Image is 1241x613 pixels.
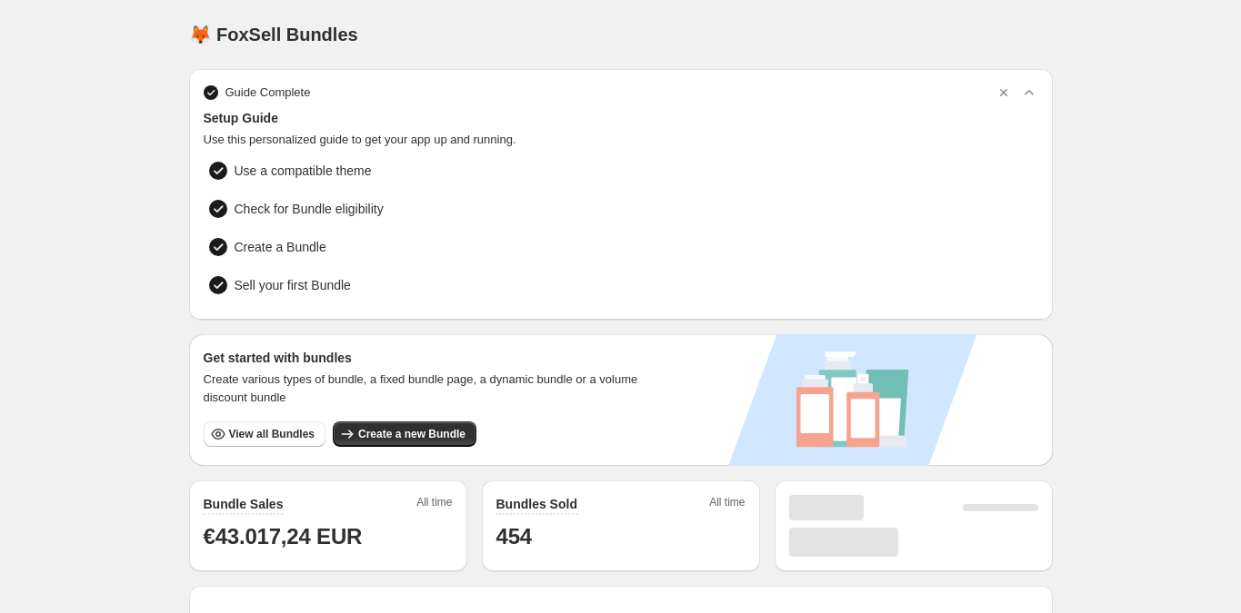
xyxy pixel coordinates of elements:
span: All time [416,495,452,515]
span: Create various types of bundle, a fixed bundle page, a dynamic bundle or a volume discount bundle [204,371,656,407]
h1: 🦊 FoxSell Bundles [189,24,358,45]
span: Create a Bundle [235,238,326,256]
span: Setup Guide [204,109,1038,127]
h1: €43.017,24 EUR [204,522,453,551]
button: View all Bundles [204,421,325,447]
span: View all Bundles [229,427,315,441]
button: Create a new Bundle [333,421,476,447]
h2: Bundle Sales [204,495,284,513]
h3: Get started with bundles [204,349,656,367]
h1: 454 [496,522,746,551]
span: Use a compatible theme [235,162,372,180]
span: Use this personalized guide to get your app up and running. [204,131,1038,149]
span: All time [709,495,745,515]
span: Guide Complete [225,84,311,102]
span: Sell your first Bundle [235,276,351,294]
span: Check for Bundle eligibility [235,200,384,218]
h2: Bundles Sold [496,495,577,513]
span: Create a new Bundle [358,427,465,441]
